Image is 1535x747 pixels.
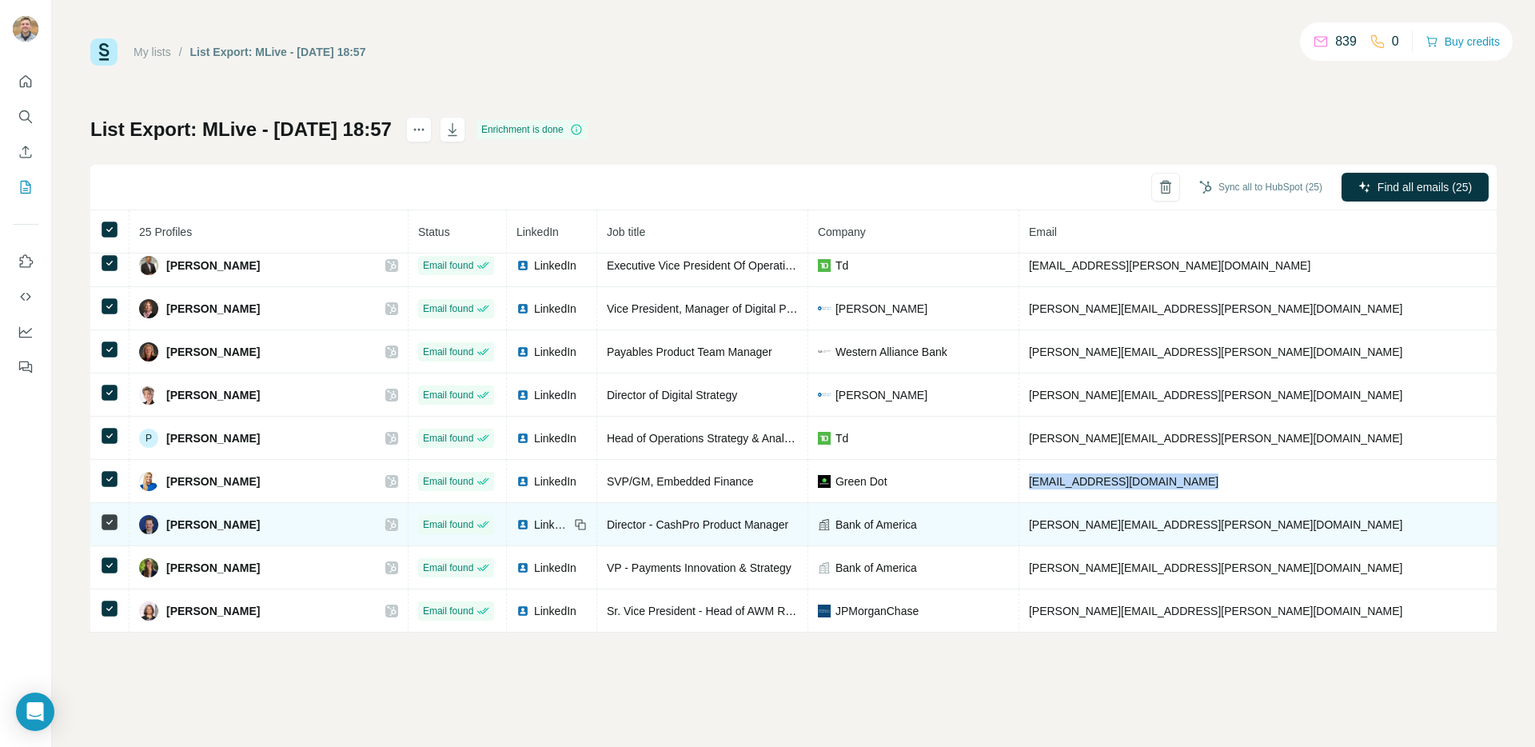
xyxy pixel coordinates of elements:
[13,16,38,42] img: Avatar
[607,605,906,617] span: Sr. Vice President - Head of AWM RegTech Data & Analytics
[190,44,366,60] div: List Export: MLive - [DATE] 18:57
[607,346,772,358] span: Payables Product Team Manager
[835,344,947,360] span: Western Alliance Bank
[607,432,807,445] span: Head of Operations Strategy & Analytics
[139,558,158,577] img: Avatar
[179,44,182,60] li: /
[139,601,158,621] img: Avatar
[534,387,576,403] span: LinkedIn
[166,301,260,317] span: [PERSON_NAME]
[13,247,38,276] button: Use Surfe on LinkedIn
[423,561,473,575] span: Email found
[835,517,917,533] span: Bank of America
[835,560,917,576] span: Bank of America
[139,515,158,534] img: Avatar
[13,102,38,131] button: Search
[818,306,831,310] img: company-logo
[139,256,158,275] img: Avatar
[406,117,432,142] button: actions
[1392,32,1399,51] p: 0
[166,473,260,489] span: [PERSON_NAME]
[423,258,473,273] span: Email found
[516,518,529,531] img: LinkedIn logo
[516,605,529,617] img: LinkedIn logo
[13,138,38,166] button: Enrich CSV
[607,302,886,315] span: Vice President, Manager of Digital Product Management
[166,387,260,403] span: [PERSON_NAME]
[534,603,576,619] span: LinkedIn
[516,259,529,272] img: LinkedIn logo
[516,389,529,401] img: LinkedIn logo
[423,604,473,618] span: Email found
[607,259,803,272] span: Executive Vice President Of Operations
[516,475,529,488] img: LinkedIn logo
[835,301,927,317] span: [PERSON_NAME]
[1029,226,1057,238] span: Email
[423,345,473,359] span: Email found
[423,517,473,532] span: Email found
[423,431,473,445] span: Email found
[516,346,529,358] img: LinkedIn logo
[423,388,473,402] span: Email found
[418,226,450,238] span: Status
[835,258,848,274] span: Td
[1029,346,1403,358] span: [PERSON_NAME][EMAIL_ADDRESS][PERSON_NAME][DOMAIN_NAME]
[1335,32,1357,51] p: 839
[1029,518,1403,531] span: [PERSON_NAME][EMAIL_ADDRESS][PERSON_NAME][DOMAIN_NAME]
[516,226,559,238] span: LinkedIn
[139,429,158,448] div: P
[423,302,473,316] span: Email found
[1029,389,1403,401] span: [PERSON_NAME][EMAIL_ADDRESS][PERSON_NAME][DOMAIN_NAME]
[139,385,158,405] img: Avatar
[1029,561,1403,574] span: [PERSON_NAME][EMAIL_ADDRESS][PERSON_NAME][DOMAIN_NAME]
[139,299,158,318] img: Avatar
[1029,259,1310,272] span: [EMAIL_ADDRESS][PERSON_NAME][DOMAIN_NAME]
[607,389,737,401] span: Director of Digital Strategy
[13,173,38,202] button: My lists
[13,318,38,346] button: Dashboard
[166,430,260,446] span: [PERSON_NAME]
[534,473,576,489] span: LinkedIn
[818,259,831,272] img: company-logo
[516,561,529,574] img: LinkedIn logo
[139,472,158,491] img: Avatar
[818,350,831,352] img: company-logo
[1029,432,1403,445] span: [PERSON_NAME][EMAIL_ADDRESS][PERSON_NAME][DOMAIN_NAME]
[166,258,260,274] span: [PERSON_NAME]
[835,603,919,619] span: JPMorganChase
[1425,30,1500,53] button: Buy credits
[166,603,260,619] span: [PERSON_NAME]
[13,282,38,311] button: Use Surfe API
[534,344,576,360] span: LinkedIn
[90,38,118,66] img: Surfe Logo
[534,301,576,317] span: LinkedIn
[139,342,158,362] img: Avatar
[607,561,791,574] span: VP - Payments Innovation & Strategy
[835,473,887,489] span: Green Dot
[1029,605,1403,617] span: [PERSON_NAME][EMAIL_ADDRESS][PERSON_NAME][DOMAIN_NAME]
[1342,173,1489,202] button: Find all emails (25)
[818,605,831,617] img: company-logo
[534,430,576,446] span: LinkedIn
[476,120,588,139] div: Enrichment is done
[818,226,866,238] span: Company
[534,258,576,274] span: LinkedIn
[818,432,831,445] img: company-logo
[1029,475,1218,488] span: [EMAIL_ADDRESS][DOMAIN_NAME]
[13,353,38,381] button: Feedback
[835,387,927,403] span: [PERSON_NAME]
[835,430,848,446] span: Td
[534,560,576,576] span: LinkedIn
[166,344,260,360] span: [PERSON_NAME]
[166,560,260,576] span: [PERSON_NAME]
[607,518,788,531] span: Director - CashPro Product Manager
[1029,302,1403,315] span: [PERSON_NAME][EMAIL_ADDRESS][PERSON_NAME][DOMAIN_NAME]
[1188,175,1334,199] button: Sync all to HubSpot (25)
[516,302,529,315] img: LinkedIn logo
[423,474,473,489] span: Email found
[166,517,260,533] span: [PERSON_NAME]
[90,117,392,142] h1: List Export: MLive - [DATE] 18:57
[818,393,831,397] img: company-logo
[607,226,645,238] span: Job title
[607,475,754,488] span: SVP/GM, Embedded Finance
